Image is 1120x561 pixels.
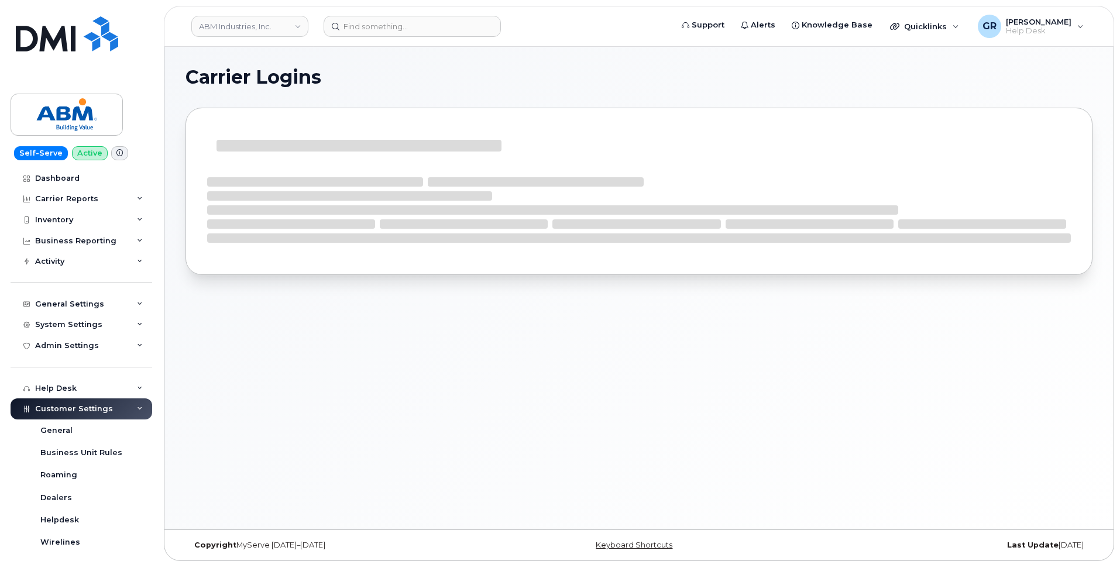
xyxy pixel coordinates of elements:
[596,541,672,549] a: Keyboard Shortcuts
[194,541,236,549] strong: Copyright
[185,541,488,550] div: MyServe [DATE]–[DATE]
[185,68,321,86] span: Carrier Logins
[1007,541,1059,549] strong: Last Update
[790,541,1092,550] div: [DATE]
